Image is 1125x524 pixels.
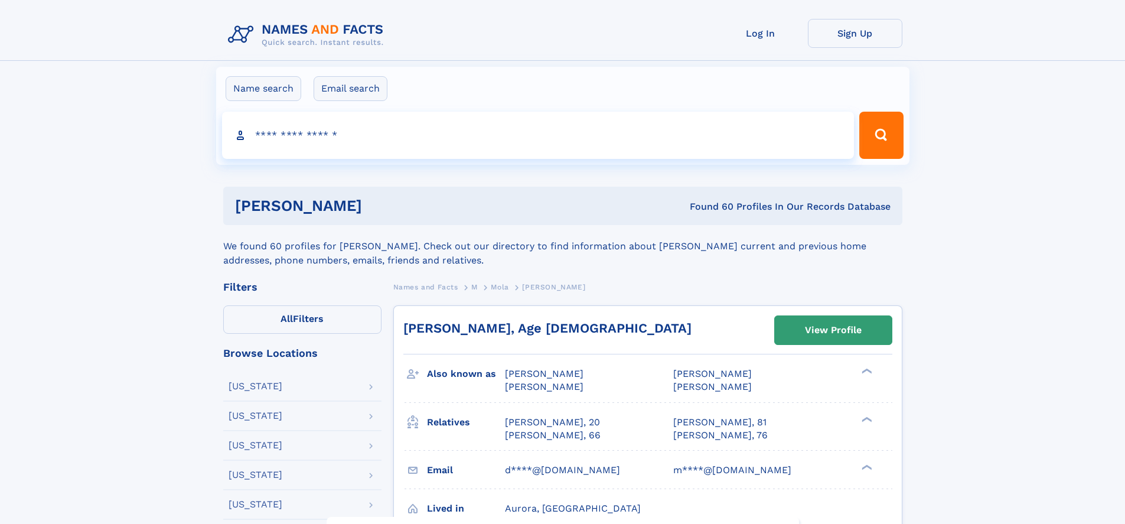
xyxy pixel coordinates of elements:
[775,316,892,344] a: View Profile
[505,368,583,379] span: [PERSON_NAME]
[223,305,381,334] label: Filters
[223,348,381,359] div: Browse Locations
[471,279,478,294] a: M
[281,313,293,324] span: All
[673,381,752,392] span: [PERSON_NAME]
[403,321,692,336] a: [PERSON_NAME], Age [DEMOGRAPHIC_DATA]
[859,112,903,159] button: Search Button
[505,503,641,514] span: Aurora, [GEOGRAPHIC_DATA]
[226,76,301,101] label: Name search
[223,282,381,292] div: Filters
[805,317,862,344] div: View Profile
[505,416,600,429] a: [PERSON_NAME], 20
[314,76,387,101] label: Email search
[229,470,282,480] div: [US_STATE]
[427,364,505,384] h3: Also known as
[505,381,583,392] span: [PERSON_NAME]
[522,283,585,291] span: [PERSON_NAME]
[427,460,505,480] h3: Email
[427,412,505,432] h3: Relatives
[673,368,752,379] span: [PERSON_NAME]
[229,441,282,450] div: [US_STATE]
[713,19,808,48] a: Log In
[491,283,508,291] span: Mola
[427,499,505,519] h3: Lived in
[235,198,526,213] h1: [PERSON_NAME]
[673,416,767,429] a: [PERSON_NAME], 81
[859,367,873,375] div: ❯
[393,279,458,294] a: Names and Facts
[229,500,282,509] div: [US_STATE]
[222,112,855,159] input: search input
[859,463,873,471] div: ❯
[471,283,478,291] span: M
[229,411,282,421] div: [US_STATE]
[808,19,902,48] a: Sign Up
[223,225,902,268] div: We found 60 profiles for [PERSON_NAME]. Check out our directory to find information about [PERSON...
[229,382,282,391] div: [US_STATE]
[223,19,393,51] img: Logo Names and Facts
[526,200,891,213] div: Found 60 Profiles In Our Records Database
[673,429,768,442] a: [PERSON_NAME], 76
[505,429,601,442] a: [PERSON_NAME], 66
[491,279,508,294] a: Mola
[859,415,873,423] div: ❯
